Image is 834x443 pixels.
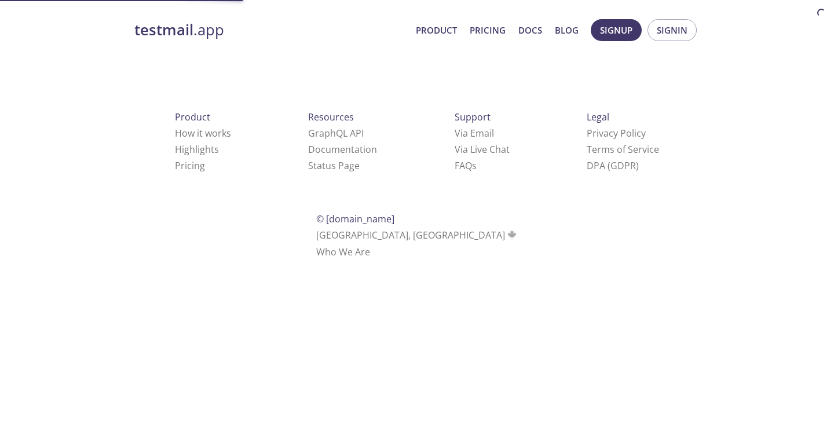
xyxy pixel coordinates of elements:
[470,23,506,38] a: Pricing
[175,159,205,172] a: Pricing
[657,23,687,38] span: Signin
[308,143,377,156] a: Documentation
[587,127,646,140] a: Privacy Policy
[455,159,477,172] a: FAQ
[308,159,360,172] a: Status Page
[587,143,659,156] a: Terms of Service
[416,23,457,38] a: Product
[455,127,494,140] a: Via Email
[600,23,632,38] span: Signup
[587,159,639,172] a: DPA (GDPR)
[316,213,394,225] span: © [DOMAIN_NAME]
[648,19,697,41] button: Signin
[555,23,579,38] a: Blog
[472,159,477,172] span: s
[308,127,364,140] a: GraphQL API
[316,229,518,241] span: [GEOGRAPHIC_DATA], [GEOGRAPHIC_DATA]
[175,127,231,140] a: How it works
[316,246,370,258] a: Who We Are
[455,111,491,123] span: Support
[134,20,407,40] a: testmail.app
[308,111,354,123] span: Resources
[134,20,193,40] strong: testmail
[175,111,210,123] span: Product
[455,143,510,156] a: Via Live Chat
[587,111,609,123] span: Legal
[175,143,219,156] a: Highlights
[518,23,542,38] a: Docs
[591,19,642,41] button: Signup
